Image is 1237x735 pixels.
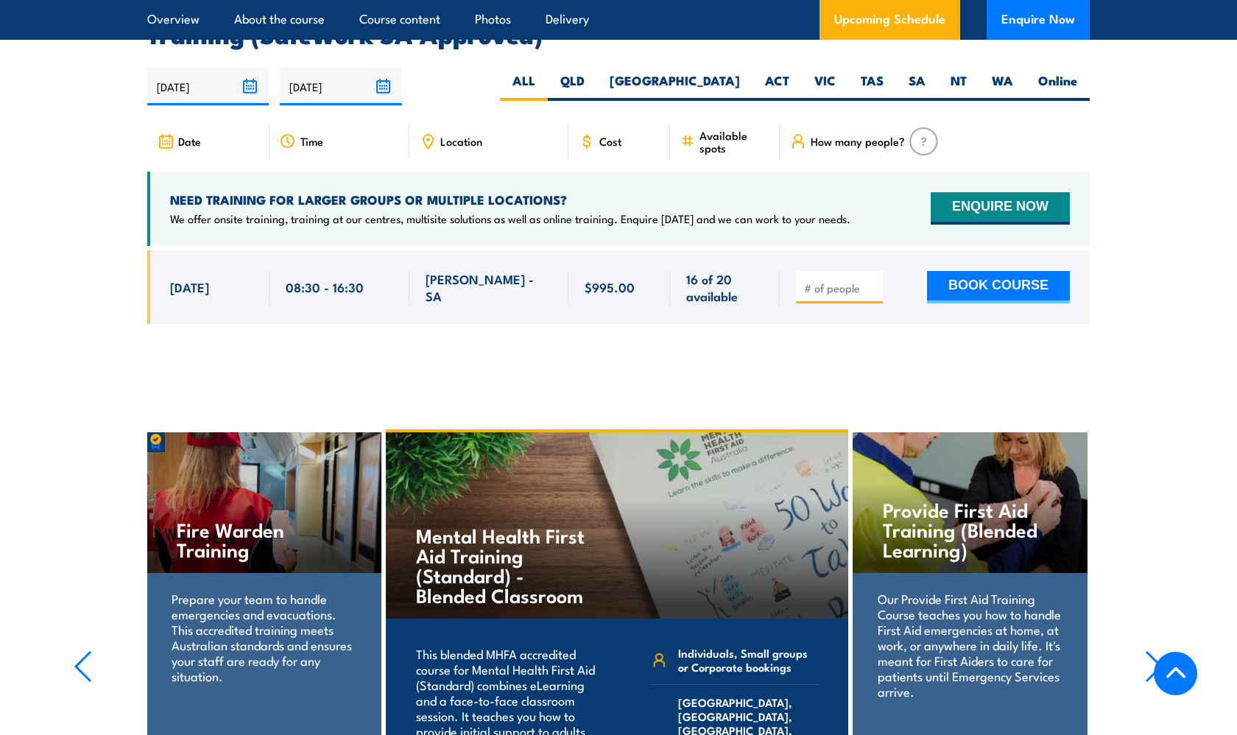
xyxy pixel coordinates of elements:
span: $995.00 [585,278,635,295]
label: [GEOGRAPHIC_DATA] [597,72,753,101]
label: TAS [848,72,896,101]
label: SA [896,72,938,101]
span: [DATE] [170,278,209,295]
h2: UPCOMING SCHEDULE FOR - "SA Health & Safety Representative Initial 5 Day Training (SafeWork SA Ap... [147,3,1090,44]
label: WA [979,72,1026,101]
input: From date [147,68,269,105]
button: BOOK COURSE [927,271,1070,303]
h4: Mental Health First Aid Training (Standard) - Blended Classroom [416,525,589,605]
label: NT [938,72,979,101]
span: 08:30 - 16:30 [286,278,364,295]
h4: Provide First Aid Training (Blended Learning) [883,499,1057,559]
label: Online [1026,72,1090,101]
span: Location [440,135,482,147]
input: # of people [804,281,878,295]
span: [PERSON_NAME] - SA [426,270,552,305]
label: VIC [802,72,848,101]
label: ACT [753,72,802,101]
h4: Fire Warden Training [177,519,351,559]
p: Our Provide First Aid Training Course teaches you how to handle First Aid emergencies at home, at... [878,591,1062,699]
span: How many people? [811,135,905,147]
input: To date [280,68,401,105]
label: ALL [500,72,548,101]
h4: NEED TRAINING FOR LARGER GROUPS OR MULTIPLE LOCATIONS? [170,191,850,208]
p: Prepare your team to handle emergencies and evacuations. This accredited training meets Australia... [172,591,356,683]
span: Available spots [699,129,769,154]
button: ENQUIRE NOW [931,192,1070,225]
span: Time [300,135,323,147]
span: Date [178,135,201,147]
span: 16 of 20 available [686,270,764,305]
span: Individuals, Small groups or Corporate bookings [678,646,818,674]
label: QLD [548,72,597,101]
p: We offer onsite training, training at our centres, multisite solutions as well as online training... [170,211,850,226]
span: Cost [599,135,621,147]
